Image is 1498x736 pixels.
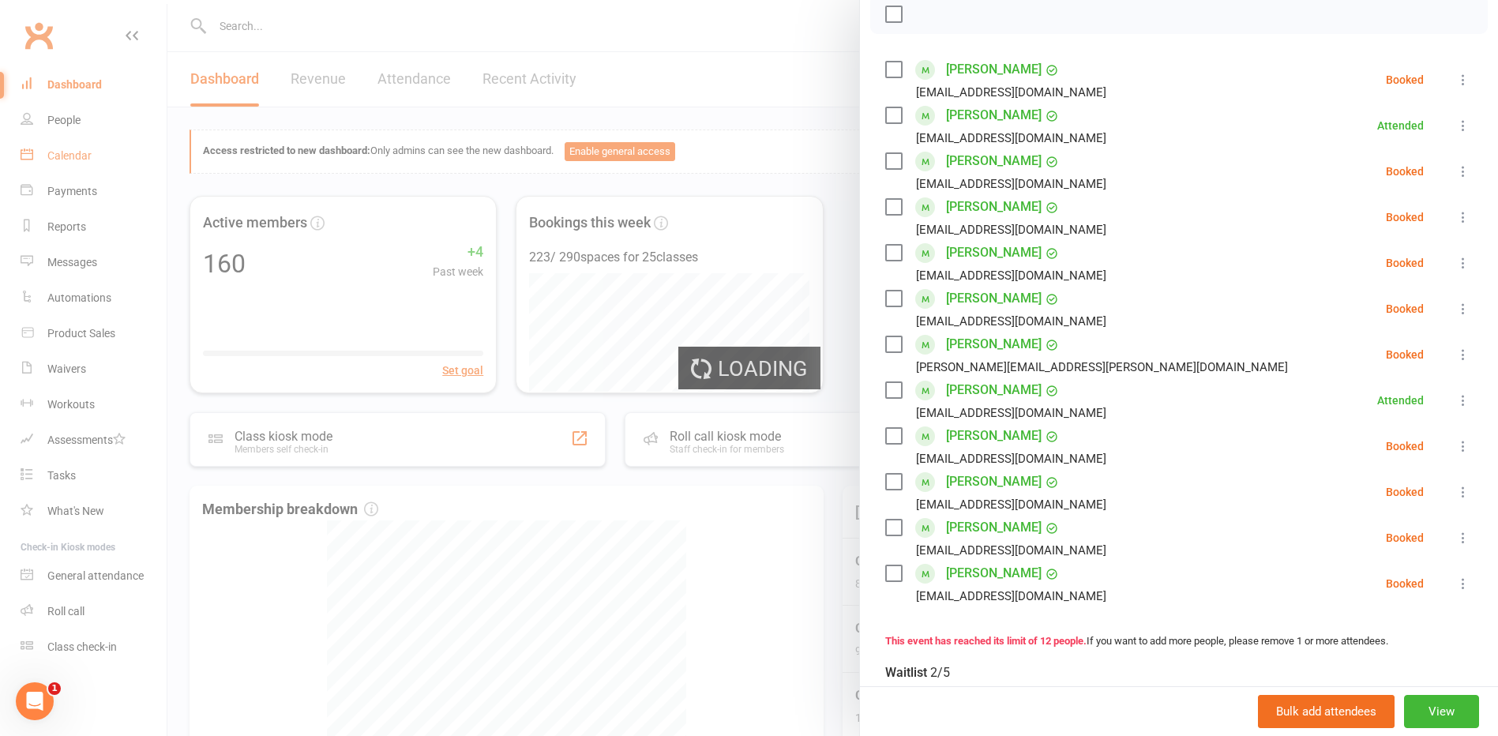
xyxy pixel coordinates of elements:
div: [EMAIL_ADDRESS][DOMAIN_NAME] [916,220,1106,240]
div: Booked [1386,74,1424,85]
a: [PERSON_NAME] [946,103,1042,128]
div: Booked [1386,578,1424,589]
a: [PERSON_NAME] [946,194,1042,220]
div: [EMAIL_ADDRESS][DOMAIN_NAME] [916,586,1106,606]
a: [PERSON_NAME] [946,240,1042,265]
div: Attended [1377,120,1424,131]
iframe: Intercom live chat [16,682,54,720]
button: Bulk add attendees [1258,695,1395,728]
div: [EMAIL_ADDRESS][DOMAIN_NAME] [916,174,1106,194]
a: [PERSON_NAME] [946,377,1042,403]
a: [PERSON_NAME] [946,148,1042,174]
div: Booked [1386,303,1424,314]
a: [PERSON_NAME] [946,332,1042,357]
a: [PERSON_NAME] [946,57,1042,82]
div: [EMAIL_ADDRESS][DOMAIN_NAME] [916,311,1106,332]
div: [EMAIL_ADDRESS][DOMAIN_NAME] [916,449,1106,469]
div: Attended [1377,395,1424,406]
div: [EMAIL_ADDRESS][DOMAIN_NAME] [916,82,1106,103]
span: 1 [48,682,61,695]
button: View [1404,695,1479,728]
div: [EMAIL_ADDRESS][DOMAIN_NAME] [916,265,1106,286]
div: Booked [1386,441,1424,452]
strong: This event has reached its limit of 12 people. [885,635,1087,647]
div: If you want to add more people, please remove 1 or more attendees. [885,633,1473,650]
a: [PERSON_NAME] [946,515,1042,540]
div: [EMAIL_ADDRESS][DOMAIN_NAME] [916,494,1106,515]
div: [PERSON_NAME][EMAIL_ADDRESS][PERSON_NAME][DOMAIN_NAME] [916,357,1288,377]
div: [EMAIL_ADDRESS][DOMAIN_NAME] [916,128,1106,148]
div: Booked [1386,166,1424,177]
div: 2/5 [930,662,950,684]
div: Waitlist [885,662,950,684]
a: [PERSON_NAME] [946,469,1042,494]
div: Booked [1386,486,1424,498]
a: [PERSON_NAME] [946,561,1042,586]
div: Booked [1386,212,1424,223]
div: Booked [1386,349,1424,360]
div: Booked [1386,532,1424,543]
a: [PERSON_NAME] [946,423,1042,449]
div: [EMAIL_ADDRESS][DOMAIN_NAME] [916,403,1106,423]
div: [EMAIL_ADDRESS][DOMAIN_NAME] [916,540,1106,561]
div: Booked [1386,257,1424,268]
a: [PERSON_NAME] [946,286,1042,311]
